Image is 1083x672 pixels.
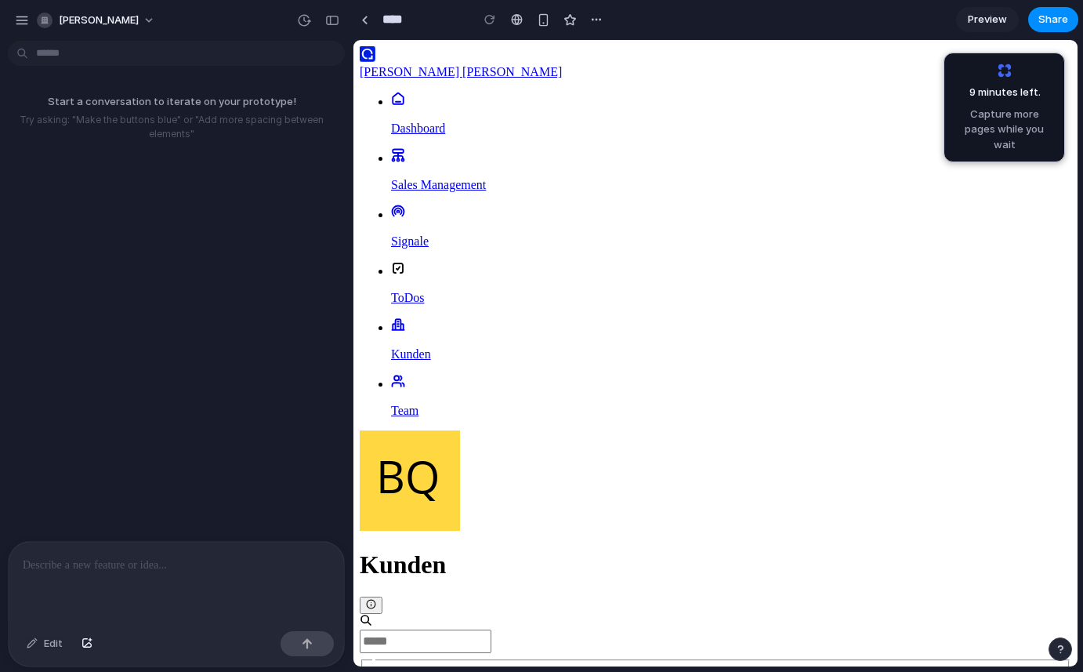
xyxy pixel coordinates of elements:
[6,6,718,39] a: [PERSON_NAME] [PERSON_NAME]
[38,364,718,378] p: Team
[38,111,718,152] a: Sales Management
[38,168,718,209] a: Signale
[59,13,139,28] span: [PERSON_NAME]
[6,25,718,39] div: [PERSON_NAME] [PERSON_NAME]
[6,390,107,491] img: Brueder Schlau QA
[6,113,337,141] p: Try asking: "Make the buttons blue" or "Add more spacing between elements"
[38,307,718,321] p: Kunden
[968,12,1007,27] span: Preview
[38,337,718,378] a: Team
[6,557,29,574] button: Hier erhältst du einen umfassenden Überblick über alle deine Kunden. Mit nur einem Klick gelangst...
[958,85,1041,100] span: 9 minutes left .
[38,251,718,265] p: ToDos
[38,138,718,152] p: Sales Management
[6,94,337,110] p: Start a conversation to iterate on your prototype!
[954,107,1055,153] span: Capture more pages while you wait
[31,8,163,33] button: [PERSON_NAME]
[1038,12,1068,27] span: Share
[956,7,1019,32] a: Preview
[38,82,718,96] p: Dashboard
[38,281,718,321] a: Kunden
[38,194,718,209] p: Signale
[38,224,718,265] a: ToDos
[38,55,718,96] a: Dashboard
[1028,7,1078,32] button: Share
[6,510,718,539] h1: Kunden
